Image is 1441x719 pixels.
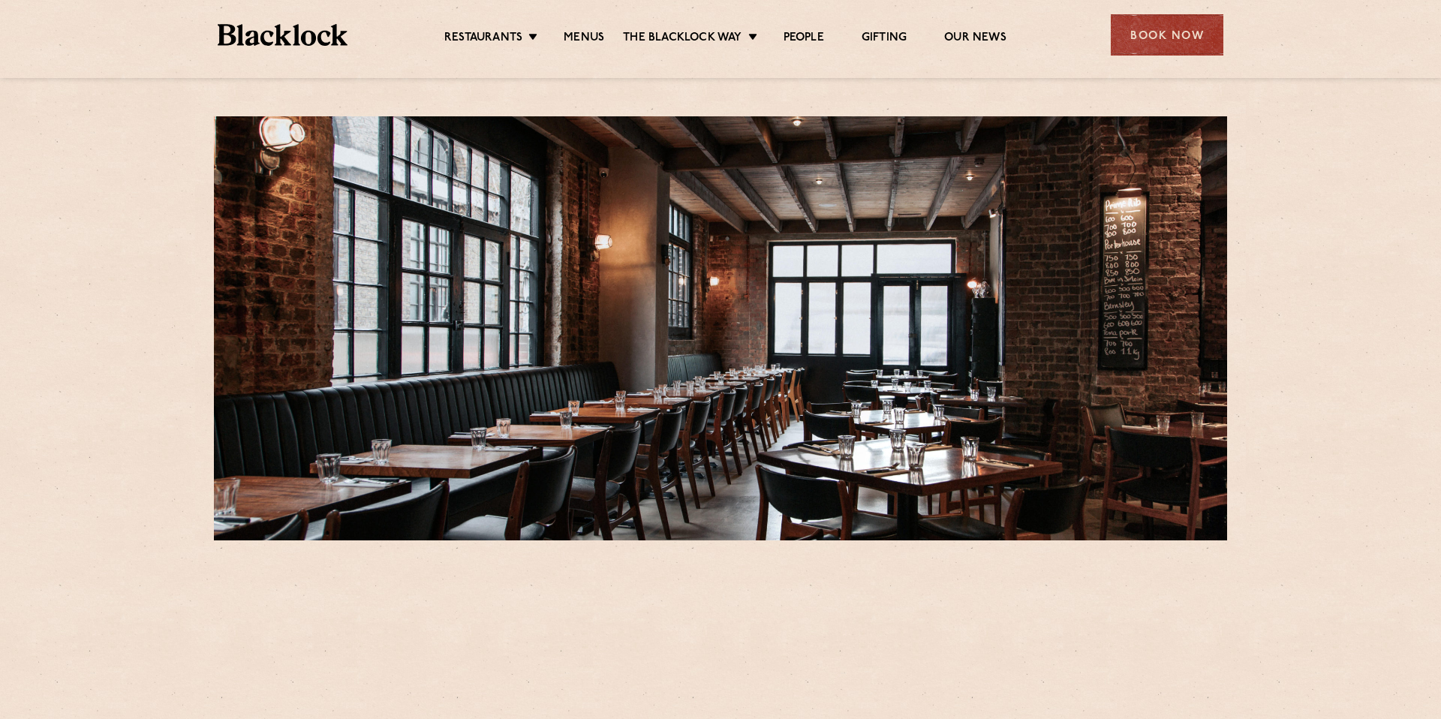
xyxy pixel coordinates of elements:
[444,31,522,47] a: Restaurants
[1111,14,1223,56] div: Book Now
[218,24,347,46] img: BL_Textured_Logo-footer-cropped.svg
[944,31,1006,47] a: Our News
[862,31,907,47] a: Gifting
[564,31,604,47] a: Menus
[784,31,824,47] a: People
[623,31,742,47] a: The Blacklock Way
